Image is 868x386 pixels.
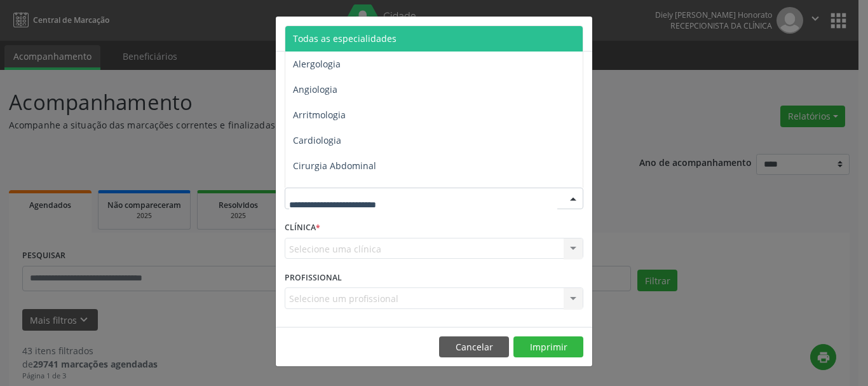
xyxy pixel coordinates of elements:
button: Close [567,17,592,48]
span: Angiologia [293,83,337,95]
label: PROFISSIONAL [285,268,342,287]
span: Cirurgia Abdominal [293,160,376,172]
button: Cancelar [439,336,509,358]
span: Alergologia [293,58,341,70]
label: CLÍNICA [285,218,320,238]
h5: Relatório de agendamentos [285,25,430,42]
span: Todas as especialidades [293,32,397,45]
span: Cirurgia Bariatrica [293,185,371,197]
span: Cardiologia [293,134,341,146]
button: Imprimir [513,336,583,358]
span: Arritmologia [293,109,346,121]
